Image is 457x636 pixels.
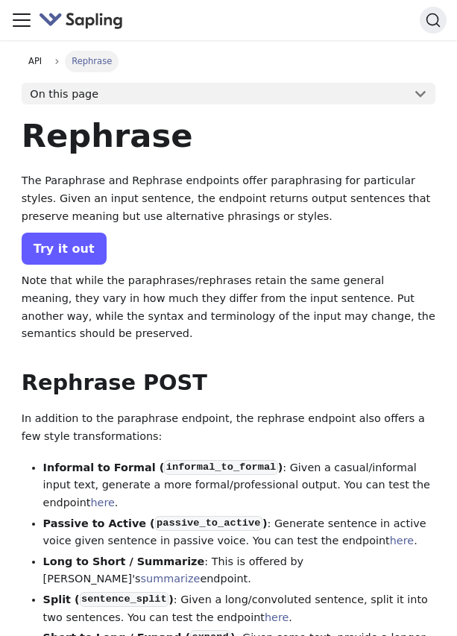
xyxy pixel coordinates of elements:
[43,517,268,529] strong: Passive to Active ( )
[43,553,436,589] li: : This is offered by [PERSON_NAME]'s endpoint.
[22,51,435,72] nav: Breadcrumbs
[90,497,114,509] a: here
[39,10,129,31] a: Sapling.ai
[43,459,436,512] li: : Given a casual/informal input text, generate a more formal/professional output. You can test th...
[390,535,414,547] a: here
[164,460,277,475] code: informal_to_formal
[22,116,435,156] h1: Rephrase
[28,56,42,66] span: API
[155,516,262,531] code: passive_to_active
[43,594,174,605] strong: Split ( )
[22,83,435,105] button: On this page
[22,233,107,265] a: Try it out
[65,51,119,72] span: Rephrase
[10,9,33,31] button: Toggle navigation bar
[80,592,169,607] code: sentence_split
[43,555,205,567] strong: Long to Short / Summarize
[39,10,124,31] img: Sapling.ai
[420,7,447,34] button: Search (Command+K)
[22,410,435,446] p: In addition to the paraphrase endpoint, the rephrase endpoint also offers a few style transformat...
[141,573,201,585] a: summarize
[22,51,49,72] a: API
[22,272,435,343] p: Note that while the paraphrases/rephrases retain the same general meaning, they vary in how much ...
[22,370,435,397] h2: Rephrase POST
[265,611,289,623] a: here
[43,591,436,627] li: : Given a long/convoluted sentence, split it into two sentences. You can test the endpoint .
[43,462,283,473] strong: Informal to Formal ( )
[22,172,435,225] p: The Paraphrase and Rephrase endpoints offer paraphrasing for particular styles. Given an input se...
[43,515,436,551] li: : Generate sentence in active voice given sentence in passive voice. You can test the endpoint .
